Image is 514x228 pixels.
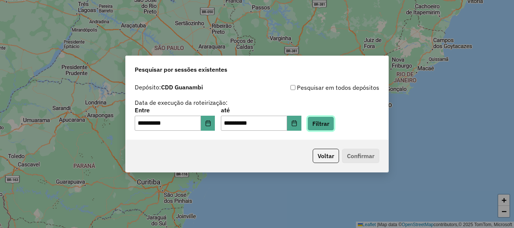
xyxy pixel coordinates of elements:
[287,116,301,131] button: Choose Date
[221,106,301,115] label: até
[307,116,334,131] button: Filtrar
[135,106,215,115] label: Entre
[313,149,339,163] button: Voltar
[201,116,215,131] button: Choose Date
[135,98,228,107] label: Data de execução da roteirização:
[257,83,379,92] div: Pesquisar em todos depósitos
[161,83,203,91] strong: CDD Guanambi
[135,83,203,92] label: Depósito:
[135,65,227,74] span: Pesquisar por sessões existentes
